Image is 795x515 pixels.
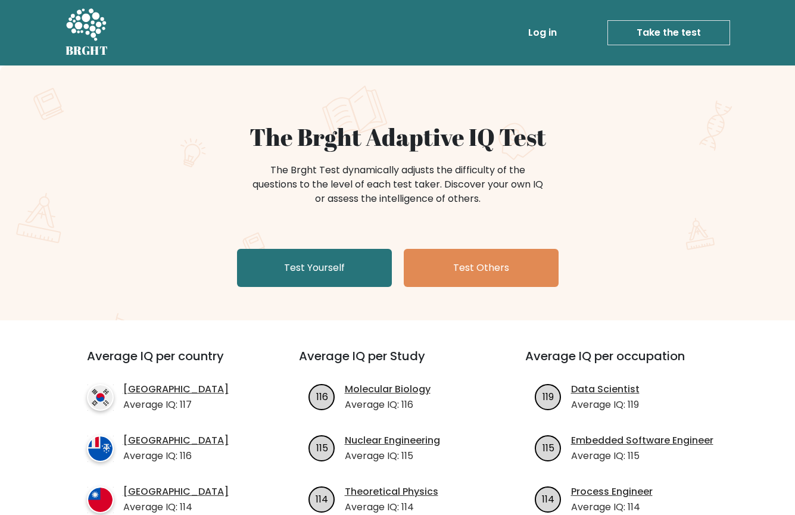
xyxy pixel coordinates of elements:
[571,449,713,463] p: Average IQ: 115
[345,500,438,514] p: Average IQ: 114
[345,398,431,412] p: Average IQ: 116
[123,398,229,412] p: Average IQ: 117
[571,382,640,397] a: Data Scientist
[123,485,229,499] a: [GEOGRAPHIC_DATA]
[542,441,554,454] text: 115
[66,5,108,61] a: BRGHT
[542,492,554,505] text: 114
[316,441,328,454] text: 115
[87,435,114,462] img: country
[404,249,559,287] a: Test Others
[345,485,438,499] a: Theoretical Physics
[87,384,114,411] img: country
[123,433,229,448] a: [GEOGRAPHIC_DATA]
[66,43,108,58] h5: BRGHT
[316,492,328,505] text: 114
[123,500,229,514] p: Average IQ: 114
[299,349,497,377] h3: Average IQ per Study
[123,449,229,463] p: Average IQ: 116
[123,382,229,397] a: [GEOGRAPHIC_DATA]
[525,349,723,377] h3: Average IQ per occupation
[571,398,640,412] p: Average IQ: 119
[543,389,554,403] text: 119
[237,249,392,287] a: Test Yourself
[249,163,547,206] div: The Brght Test dynamically adjusts the difficulty of the questions to the level of each test take...
[571,485,653,499] a: Process Engineer
[87,349,256,377] h3: Average IQ per country
[345,449,440,463] p: Average IQ: 115
[345,433,440,448] a: Nuclear Engineering
[523,21,562,45] a: Log in
[87,486,114,513] img: country
[607,20,730,45] a: Take the test
[571,433,713,448] a: Embedded Software Engineer
[316,389,328,403] text: 116
[571,500,653,514] p: Average IQ: 114
[107,123,688,151] h1: The Brght Adaptive IQ Test
[345,382,431,397] a: Molecular Biology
